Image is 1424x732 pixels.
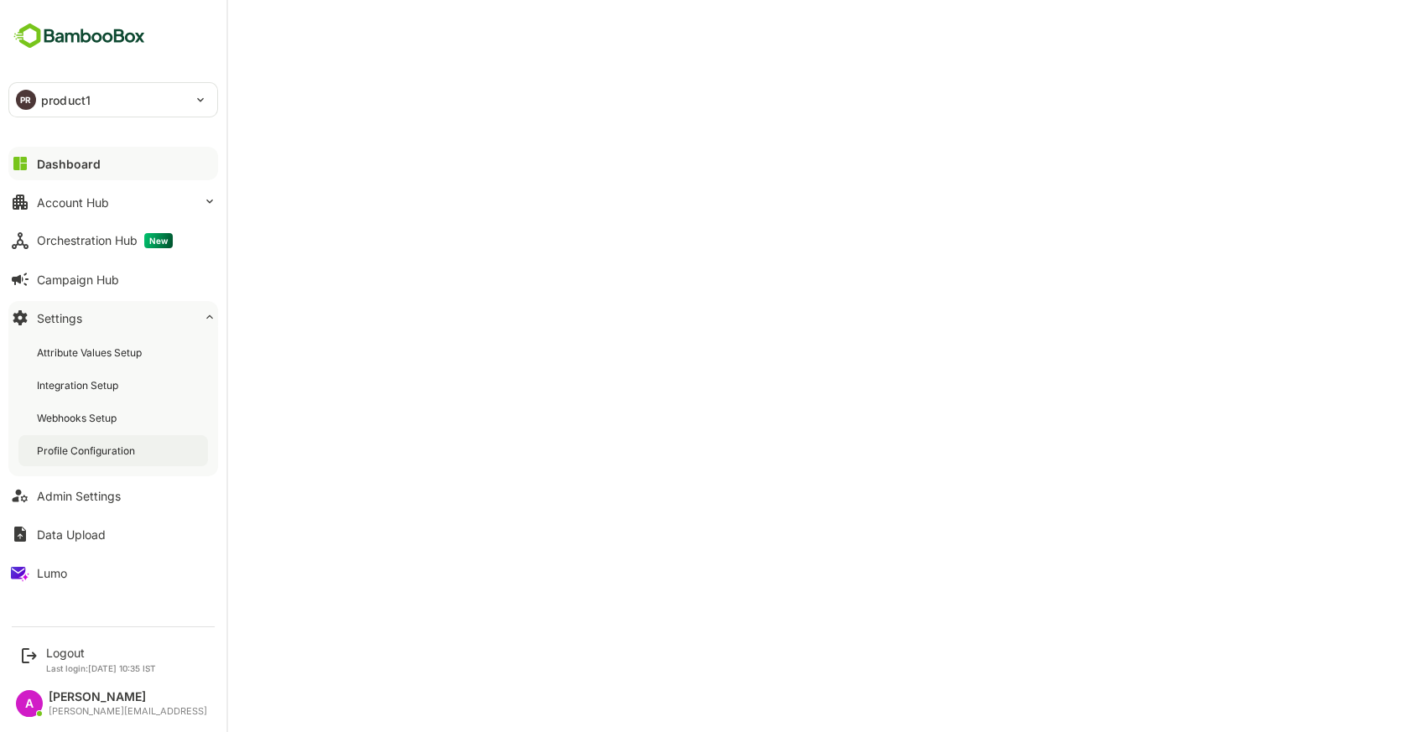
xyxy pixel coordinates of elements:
[37,444,138,458] div: Profile Configuration
[8,556,218,589] button: Lumo
[46,663,156,673] p: Last login: [DATE] 10:35 IST
[37,233,173,248] div: Orchestration Hub
[41,91,91,109] p: product1
[8,479,218,512] button: Admin Settings
[8,185,218,219] button: Account Hub
[16,690,43,717] div: A
[8,20,150,52] img: BambooboxFullLogoMark.5f36c76dfaba33ec1ec1367b70bb1252.svg
[8,224,218,257] button: Orchestration HubNew
[37,411,120,425] div: Webhooks Setup
[37,311,82,325] div: Settings
[8,301,218,335] button: Settings
[37,378,122,392] div: Integration Setup
[144,233,173,248] span: New
[8,517,218,551] button: Data Upload
[16,90,36,110] div: PR
[37,157,101,171] div: Dashboard
[8,147,218,180] button: Dashboard
[49,690,207,704] div: [PERSON_NAME]
[37,345,145,360] div: Attribute Values Setup
[49,706,207,717] div: [PERSON_NAME][EMAIL_ADDRESS]
[9,83,217,117] div: PRproduct1
[37,273,119,287] div: Campaign Hub
[37,566,67,580] div: Lumo
[37,195,109,210] div: Account Hub
[8,262,218,296] button: Campaign Hub
[37,489,121,503] div: Admin Settings
[37,527,106,542] div: Data Upload
[46,646,156,660] div: Logout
